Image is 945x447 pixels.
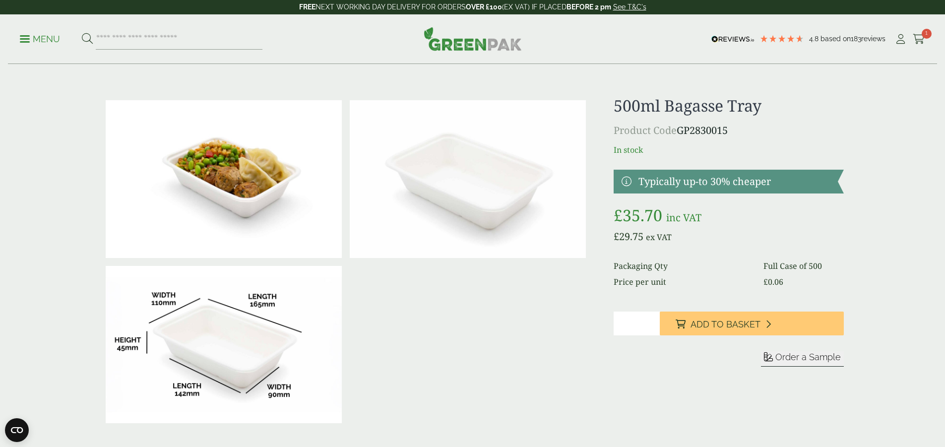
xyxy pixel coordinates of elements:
[851,35,861,43] span: 183
[424,27,522,51] img: GreenPak Supplies
[614,123,843,138] p: GP2830015
[614,96,843,115] h1: 500ml Bagasse Tray
[5,418,29,442] button: Open CMP widget
[711,36,755,43] img: REVIEWS.io
[913,34,925,44] i: Cart
[660,312,844,335] button: Add to Basket
[614,260,752,272] dt: Packaging Qty
[614,204,623,226] span: £
[775,352,841,362] span: Order a Sample
[614,124,677,137] span: Product Code
[466,3,502,11] strong: OVER £100
[894,34,907,44] i: My Account
[820,35,851,43] span: Based on
[614,144,843,156] p: In stock
[691,319,760,330] span: Add to Basket
[614,276,752,288] dt: Price per unit
[350,100,586,258] img: 2830015 500ml Bagasse Tray
[614,230,619,243] span: £
[666,211,701,224] span: inc VAT
[761,351,844,367] button: Order a Sample
[614,230,643,243] bdi: 29.75
[763,276,768,287] span: £
[106,100,342,258] img: 2830015 500ml Bagasse Tray With Food
[20,33,60,43] a: Menu
[913,32,925,47] a: 1
[614,204,662,226] bdi: 35.70
[861,35,885,43] span: reviews
[20,33,60,45] p: Menu
[763,260,843,272] dd: Full Case of 500
[922,29,932,39] span: 1
[613,3,646,11] a: See T&C's
[759,34,804,43] div: 4.79 Stars
[106,266,342,424] img: 2830015 500ml Bagasse Tray DIMS
[646,232,672,243] span: ex VAT
[763,276,783,287] bdi: 0.06
[299,3,315,11] strong: FREE
[567,3,611,11] strong: BEFORE 2 pm
[809,35,820,43] span: 4.8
